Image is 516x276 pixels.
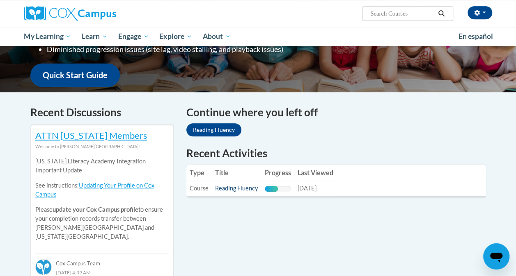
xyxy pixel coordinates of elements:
[35,157,169,175] p: [US_STATE] Literacy Academy Integration Important Update
[435,9,447,18] button: Search
[186,123,241,136] a: Reading Fluency
[35,259,52,275] img: Cox Campus Team
[298,185,316,192] span: [DATE]
[154,27,197,46] a: Explore
[19,27,77,46] a: My Learning
[35,181,169,199] p: See instructions:
[76,27,113,46] a: Learn
[24,32,71,41] span: My Learning
[459,32,493,41] span: En español
[369,9,435,18] input: Search Courses
[197,27,236,46] a: About
[35,151,169,247] div: Please to ensure your completion records transfer between [PERSON_NAME][GEOGRAPHIC_DATA] and [US_...
[35,253,169,268] div: Cox Campus Team
[453,28,498,45] a: En español
[24,6,116,21] img: Cox Campus
[82,32,108,41] span: Learn
[190,185,209,192] span: Course
[265,186,278,192] div: Progress, %
[30,104,174,120] h4: Recent Discussions
[483,243,509,269] iframe: Button to launch messaging window
[294,165,337,181] th: Last Viewed
[113,27,154,46] a: Engage
[261,165,294,181] th: Progress
[186,165,212,181] th: Type
[215,185,258,192] a: Reading Fluency
[24,6,172,21] a: Cox Campus
[203,32,231,41] span: About
[212,165,261,181] th: Title
[186,146,486,161] h1: Recent Activities
[186,104,486,120] h4: Continue where you left off
[468,6,492,19] button: Account Settings
[159,32,192,41] span: Explore
[30,63,120,87] a: Quick Start Guide
[47,43,328,55] li: Diminished progression issues (site lag, video stalling, and playback issues)
[53,206,138,213] b: update your Cox Campus profile
[35,182,154,198] a: Updating Your Profile on Cox Campus
[18,27,498,46] div: Main menu
[118,32,149,41] span: Engage
[35,130,147,141] a: ATTN [US_STATE] Members
[35,142,169,151] div: Welcome to [PERSON_NAME][GEOGRAPHIC_DATA]!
